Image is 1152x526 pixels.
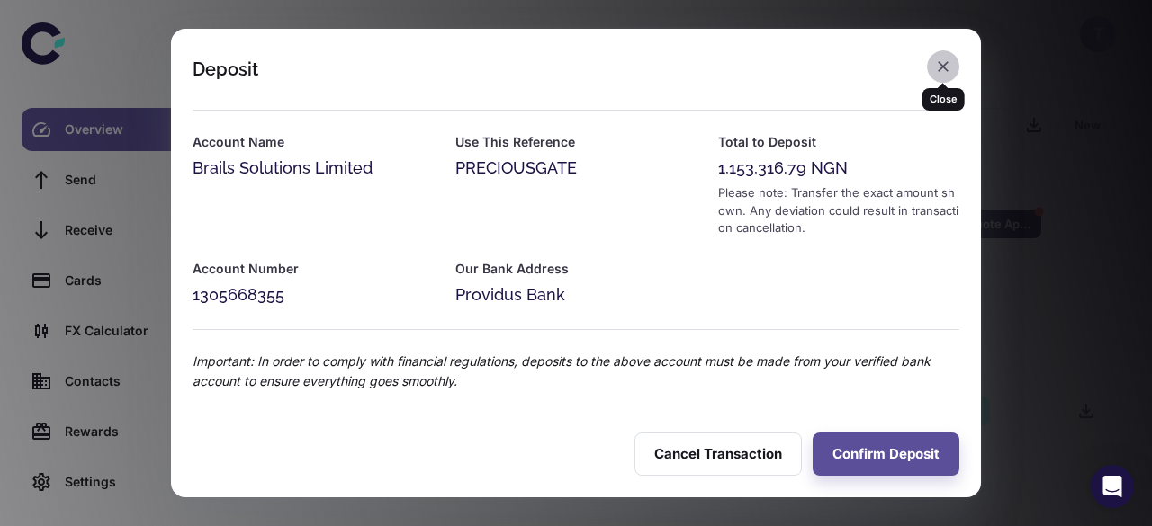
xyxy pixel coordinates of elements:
[718,156,959,181] div: 1,153,316.79 NGN
[455,156,697,181] div: PRECIOUSGATE
[455,282,697,308] div: Providus Bank
[813,432,959,476] button: Confirm Deposit
[922,88,965,111] div: Close
[193,259,434,279] h6: Account Number
[193,352,959,391] p: Important: In order to comply with financial regulations, deposits to the above account must be m...
[193,132,434,152] h6: Account Name
[193,282,434,308] div: 1305668355
[718,184,959,237] div: Please note: Transfer the exact amount shown. Any deviation could result in transaction cancellat...
[634,432,802,476] button: Cancel Transaction
[193,156,434,181] div: Brails Solutions Limited
[718,132,959,152] h6: Total to Deposit
[455,259,697,279] h6: Our Bank Address
[1091,465,1134,508] div: Open Intercom Messenger
[193,58,258,80] div: Deposit
[455,132,697,152] h6: Use This Reference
